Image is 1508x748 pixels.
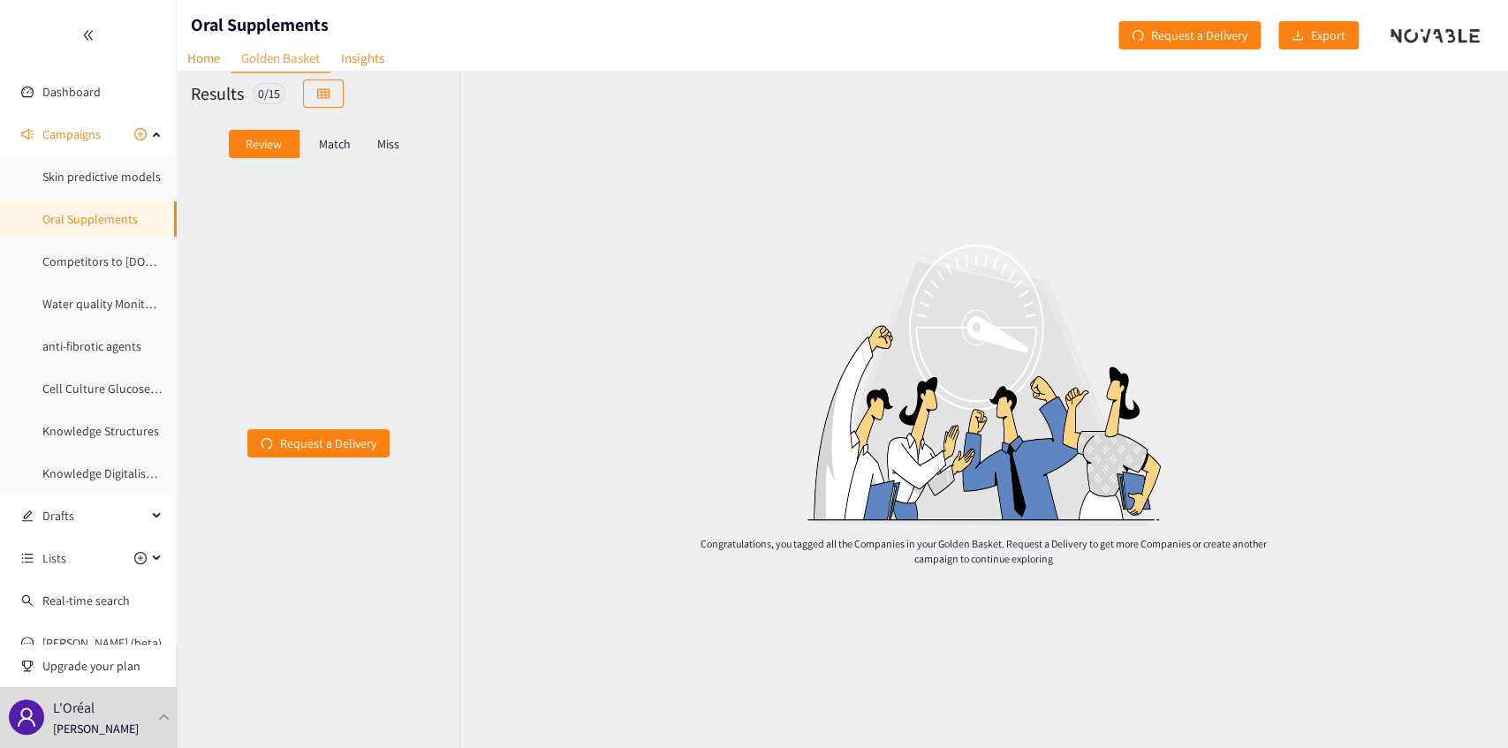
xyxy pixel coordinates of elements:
a: Insights [330,44,395,72]
span: sound [21,128,34,140]
h1: Oral Supplements [191,12,329,37]
p: Match [319,137,351,151]
span: trophy [21,660,34,672]
span: double-left [82,29,95,42]
a: Knowledge Structures [42,423,159,439]
span: Request a Delivery [280,434,376,453]
span: Export [1311,26,1345,45]
span: plus-circle [134,128,147,140]
span: Campaigns [42,117,101,152]
button: redoRequest a Delivery [1118,21,1261,49]
p: Review [246,137,282,151]
span: redo [1132,29,1144,43]
p: L'Oréal [53,697,95,719]
a: Golden Basket [231,44,330,73]
a: Water quality Monitoring software [42,296,221,312]
span: unordered-list [21,552,34,564]
a: Dashboard [42,84,101,100]
h2: Results [191,81,244,106]
a: Cell Culture Glucose Monitoring [42,381,210,397]
p: [PERSON_NAME] [53,719,139,738]
a: Skin predictive models [42,169,161,185]
span: user [16,706,37,728]
a: anti-fibrotic agents [42,338,141,354]
p: Congratulations, you tagged all the Companies in your Golden Basket. Request a Delivery to get mo... [679,536,1287,566]
a: Oral Supplements [42,211,138,227]
span: redo [261,437,273,451]
iframe: Chat Widget [1420,663,1508,748]
span: Lists [42,540,66,576]
span: Upgrade your plan [42,648,163,684]
a: Knowledge Digitalisation [42,465,173,481]
span: download [1292,29,1304,43]
span: table [317,87,330,102]
p: Miss [377,137,399,151]
button: redoRequest a Delivery [247,429,390,457]
span: Request a Delivery [1151,26,1247,45]
span: edit [21,510,34,522]
a: [PERSON_NAME] (beta) [42,635,162,651]
div: Widget de chat [1420,663,1508,748]
a: Competitors to [DOMAIN_NAME] [42,253,212,269]
div: 0 / 15 [253,83,285,104]
span: Drafts [42,498,147,533]
button: downloadExport [1278,21,1359,49]
span: plus-circle [134,552,147,564]
a: Home [177,44,231,72]
a: Real-time search [42,593,130,608]
button: table [303,79,344,108]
